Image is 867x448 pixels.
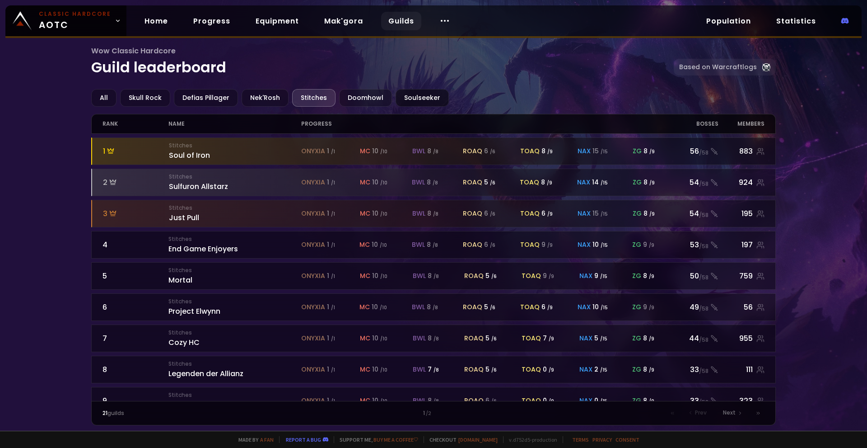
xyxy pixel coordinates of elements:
span: nax [578,240,591,250]
div: Eternal [168,391,301,410]
div: 3 [103,208,169,219]
span: onyxia [301,146,325,156]
div: 1 [327,146,335,156]
small: / 15 [600,335,607,342]
div: 1 [327,178,335,187]
div: 8 [541,178,552,187]
span: nax [577,178,590,187]
small: Stitches [168,297,301,306]
small: / 10 [380,398,387,405]
small: Stitches [169,141,301,150]
div: 7 [428,365,439,374]
div: 8 [427,146,438,156]
a: Based on Warcraftlogs [674,59,776,75]
div: 44 [665,333,718,344]
h1: Guild leaderboard [91,45,674,78]
small: / 8 [433,304,438,311]
div: Mortal [168,266,301,286]
span: 21 [103,409,107,417]
small: / 15 [600,273,607,280]
small: / 9 [649,335,654,342]
small: / 6 [491,335,497,342]
small: / 1 [331,335,335,342]
a: a fan [260,436,274,443]
small: / 8 [433,273,439,280]
div: 2 [103,177,169,188]
span: bwl [413,365,426,374]
a: Consent [615,436,639,443]
div: 10 [372,209,387,218]
div: 1 [327,302,335,312]
span: Made by [233,436,274,443]
span: nax [578,209,591,218]
div: 1 [327,396,335,406]
span: bwl [412,146,425,156]
div: 54 [666,208,718,219]
div: 6 [541,302,553,312]
span: zg [632,271,641,281]
div: Sulfuron Allstarz [169,173,301,192]
div: 8 [643,365,654,374]
div: 33 [665,395,718,406]
small: / 8 [433,367,439,373]
small: / 1 [331,242,335,249]
small: / 15 [600,398,607,405]
div: 8 [643,178,655,187]
small: / 1 [331,367,335,373]
a: 4StitchesEnd Game Enjoyersonyxia 1 /1mc 10 /10bwl 8 /8roaq 6 /6toaq 9 /9nax 10 /15zg 9 /953/58197 [91,231,776,259]
span: mc [360,271,370,281]
a: Statistics [769,12,823,30]
small: / 10 [380,242,387,249]
small: Classic Hardcore [39,10,111,18]
span: toaq [520,302,540,312]
small: / 9 [547,304,553,311]
a: 3StitchesJust Pullonyxia 1 /1mc 10 /10bwl 8 /8roaq 6 /6toaq 6 /9nax 15 /15zg 8 /954/58195 [91,200,776,227]
div: 6 [541,209,553,218]
span: bwl [412,178,425,187]
div: 5 [485,271,497,281]
span: nax [579,365,592,374]
div: 56 [718,302,765,313]
small: Stitches [168,360,301,368]
div: Bosses [665,114,718,133]
small: / 9 [649,148,655,155]
div: 10 [372,334,387,343]
div: 1 [103,146,169,157]
small: / 58 [699,367,709,375]
div: 111 [718,364,765,375]
div: 7 [103,333,169,344]
span: roaq [464,271,484,281]
small: / 8 [433,242,438,249]
span: toaq [520,178,539,187]
div: name [168,114,301,133]
div: Defias Pillager [174,89,238,107]
small: / 9 [649,242,654,249]
small: / 8 [433,335,439,342]
small: / 10 [380,335,387,342]
div: 8 [643,396,654,406]
span: zg [632,396,641,406]
div: 8 [103,364,169,375]
div: 10 [372,271,387,281]
div: 2 [594,365,607,374]
div: All [91,89,117,107]
span: toaq [520,240,540,250]
small: / 9 [649,367,654,373]
div: 10 [372,178,387,187]
small: / 9 [549,367,554,373]
span: AOTC [39,10,111,32]
span: Wow Classic Hardcore [91,45,674,57]
small: Stitches [169,173,301,181]
div: 5 [594,334,607,343]
div: 195 [718,208,765,219]
div: 4 [103,239,169,250]
div: 8 [427,302,438,312]
a: Population [699,12,758,30]
span: onyxia [301,396,325,406]
div: 6 [485,396,497,406]
div: 9 [643,302,654,312]
small: / 8 [433,148,438,155]
small: Stitches [168,266,301,274]
small: / 1 [331,179,335,186]
small: / 6 [490,242,495,249]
